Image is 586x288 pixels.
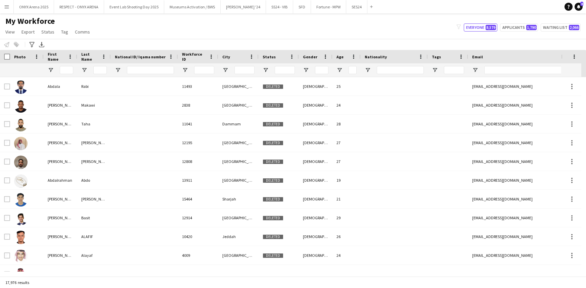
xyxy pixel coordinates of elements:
[81,52,99,62] span: Last Name
[44,190,77,208] div: [PERSON_NAME]
[4,177,10,183] input: Row Selection is disabled for this row (unchecked)
[500,23,538,32] button: Applicants1,790
[5,16,55,26] span: My Workforce
[464,23,497,32] button: Everyone8,579
[54,0,104,13] button: RESPECT - ONYX ARENA
[5,29,15,35] span: View
[178,190,218,208] div: 15464
[263,84,283,89] span: Deleted
[486,25,496,30] span: 8,579
[377,66,424,74] input: Nationality Filter Input
[472,54,483,59] span: Email
[541,23,581,32] button: Waiting list2,066
[93,66,107,74] input: Last Name Filter Input
[218,152,259,171] div: [GEOGRAPHIC_DATA]
[77,265,111,283] div: Alhumaidani
[77,96,111,114] div: Makawi
[263,140,283,146] span: Deleted
[332,209,361,227] div: 29
[38,41,46,49] app-action-btn: Export XLSX
[218,133,259,152] div: [GEOGRAPHIC_DATA]
[218,227,259,246] div: Jeddah
[299,115,332,133] div: [DEMOGRAPHIC_DATA]
[58,27,71,36] a: Tag
[44,152,77,171] div: [PERSON_NAME]
[303,67,309,73] button: Open Filter Menu
[349,66,357,74] input: Age Filter Input
[222,67,228,73] button: Open Filter Menu
[14,0,54,13] button: ONYX Arena 2025
[346,0,367,13] button: SES24
[303,54,317,59] span: Gender
[444,66,464,74] input: Tags Filter Input
[332,115,361,133] div: 28
[332,152,361,171] div: 27
[14,54,26,59] span: Photo
[221,0,266,13] button: [PERSON_NAME] '24
[28,41,36,49] app-action-btn: Advanced filters
[44,77,77,96] div: Abdala
[77,246,111,265] div: Alayaf
[4,83,10,90] input: Row Selection is disabled for this row (unchecked)
[127,66,174,74] input: National ID/ Iqama number Filter Input
[332,171,361,189] div: 19
[299,152,332,171] div: [DEMOGRAPHIC_DATA]
[182,67,188,73] button: Open Filter Menu
[44,209,77,227] div: [PERSON_NAME]
[75,29,90,35] span: Comms
[575,3,583,11] a: 4
[580,2,583,6] span: 4
[194,66,214,74] input: Workforce ID Filter Input
[115,67,121,73] button: Open Filter Menu
[115,54,166,59] span: National ID/ Iqama number
[218,171,259,189] div: [GEOGRAPHIC_DATA]
[263,159,283,164] span: Deleted
[14,80,28,94] img: Abdala Rabi
[299,265,332,283] div: [DEMOGRAPHIC_DATA]
[14,193,28,207] img: Abdul aziz Mohammad
[178,227,218,246] div: 10420
[77,209,111,227] div: Basit
[275,66,295,74] input: Status Filter Input
[263,67,269,73] button: Open Filter Menu
[178,96,218,114] div: 2838
[218,77,259,96] div: [GEOGRAPHIC_DATA]
[39,27,57,36] a: Status
[77,133,111,152] div: [PERSON_NAME]
[14,212,28,225] img: Abdul Basit
[178,77,218,96] div: 11493
[332,133,361,152] div: 27
[14,118,28,131] img: Abdalla Taha
[4,215,10,221] input: Row Selection is disabled for this row (unchecked)
[4,140,10,146] input: Row Selection is disabled for this row (unchecked)
[178,115,218,133] div: 11041
[263,197,283,202] span: Deleted
[218,246,259,265] div: [GEOGRAPHIC_DATA]
[178,246,218,265] div: 4009
[4,234,10,240] input: Row Selection is disabled for this row (unchecked)
[332,246,361,265] div: 24
[14,99,28,113] img: Abdalaziz Makawi
[472,67,478,73] button: Open Filter Menu
[332,265,361,283] div: 28
[14,268,28,282] img: Abdulaziz Alhumaidani
[4,252,10,258] input: Row Selection is disabled for this row (unchecked)
[299,96,332,114] div: [DEMOGRAPHIC_DATA]
[61,29,68,35] span: Tag
[332,96,361,114] div: 24
[77,77,111,96] div: Rabi
[14,174,28,188] img: Abdalrahman Abdo
[218,190,259,208] div: Sharjah
[365,67,371,73] button: Open Filter Menu
[263,216,283,221] span: Deleted
[81,67,87,73] button: Open Filter Menu
[218,209,259,227] div: [GEOGRAPHIC_DATA]
[299,77,332,96] div: [DEMOGRAPHIC_DATA]
[311,0,346,13] button: Fortune - MPW
[178,265,218,283] div: 12999
[44,96,77,114] div: [PERSON_NAME]
[526,25,537,30] span: 1,790
[222,54,230,59] span: City
[432,67,438,73] button: Open Filter Menu
[14,249,28,263] img: Abdulaziz Alayaf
